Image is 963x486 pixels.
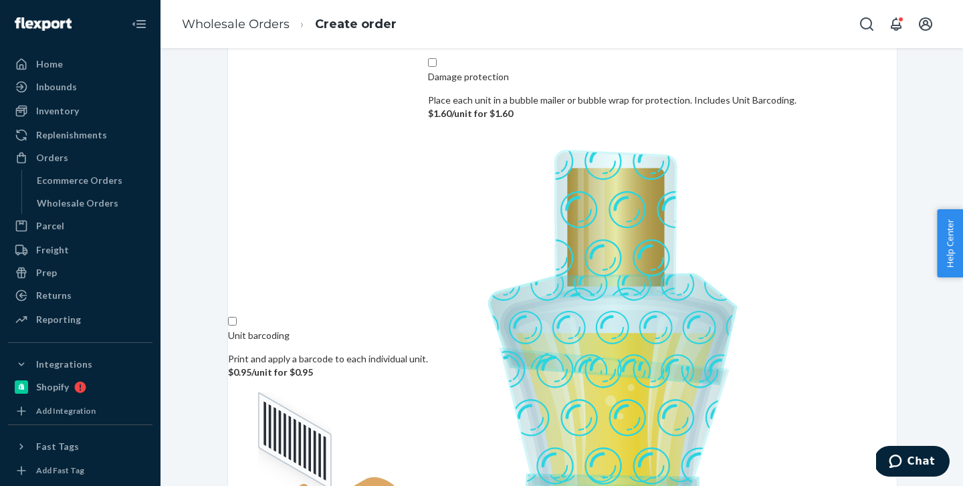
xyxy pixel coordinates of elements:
a: Add Integration [8,403,152,419]
div: Orders [36,151,68,164]
a: Add Fast Tag [8,463,152,479]
a: Returns [8,285,152,306]
button: Open Search Box [853,11,880,37]
div: Home [36,57,63,71]
a: Prep [8,262,152,283]
p: $1.60/unit for $1.60 [428,107,796,120]
div: Inbounds [36,80,77,94]
button: Help Center [937,209,963,277]
input: Damage protectionPlace each unit in a bubble mailer or bubble wrap for protection. Includes Unit ... [428,58,437,67]
div: Inventory [36,104,79,118]
div: Shopify [36,380,69,394]
button: Open notifications [883,11,909,37]
iframe: Opens a widget where you can chat to one of our agents [876,446,950,479]
p: Print and apply a barcode to each individual unit. [228,352,428,366]
a: Inbounds [8,76,152,98]
div: Wholesale Orders [37,197,118,210]
p: $0.95/unit for $0.95 [228,366,428,379]
div: Reporting [36,313,81,326]
a: Freight [8,239,152,261]
div: Prep [36,266,57,279]
input: Unit barcodingPrint and apply a barcode to each individual unit.$0.95/unit for $0.95 [228,317,237,326]
button: Integrations [8,354,152,375]
button: Open account menu [912,11,939,37]
a: Reporting [8,309,152,330]
div: Ecommerce Orders [37,174,122,187]
p: Place each unit in a bubble mailer or bubble wrap for protection. Includes Unit Barcoding. [428,94,796,107]
a: Replenishments [8,124,152,146]
div: Parcel [36,219,64,233]
a: Shopify [8,376,152,398]
a: Ecommerce Orders [30,170,153,191]
a: Parcel [8,215,152,237]
div: Returns [36,289,72,302]
ol: breadcrumbs [171,5,407,44]
a: Home [8,53,152,75]
button: Fast Tags [8,436,152,457]
div: Add Fast Tag [36,465,84,476]
p: Unit barcoding [228,329,290,342]
img: Flexport logo [15,17,72,31]
a: Inventory [8,100,152,122]
a: Wholesale Orders [30,193,153,214]
div: Integrations [36,358,92,371]
div: Freight [36,243,69,257]
div: Add Integration [36,405,96,416]
div: Replenishments [36,128,107,142]
a: Create order [315,17,397,31]
div: Fast Tags [36,440,79,453]
button: Close Navigation [126,11,152,37]
a: Orders [8,147,152,168]
p: Damage protection [428,70,509,84]
a: Wholesale Orders [182,17,290,31]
